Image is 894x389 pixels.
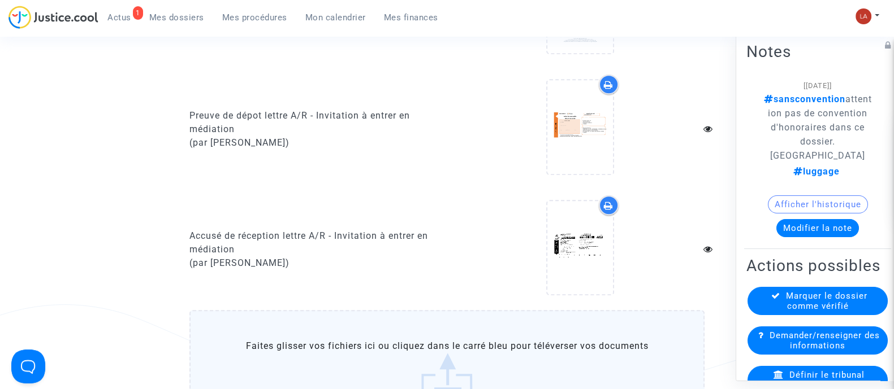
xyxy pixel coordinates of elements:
span: luggage [793,166,840,177]
div: Accusé de réception lettre A/R - Invitation à entrer en médiation [189,229,439,256]
div: 1 [133,6,143,20]
span: attention pas de convention d'honoraires dans ce dossier. [GEOGRAPHIC_DATA] [764,93,872,160]
a: Mes procédures [213,9,296,26]
span: Mes procédures [222,12,287,23]
span: Mon calendrier [305,12,366,23]
span: Marquer le dossier comme vérifié [786,291,867,311]
button: Modifier la note [776,219,859,237]
span: Actus [107,12,131,23]
div: (par [PERSON_NAME]) [189,256,439,270]
h2: Notes [746,41,889,61]
span: Demander/renseigner des informations [770,330,880,351]
div: Preuve de dépot lettre A/R - Invitation à entrer en médiation [189,109,439,136]
h2: Actions possibles [746,256,889,276]
iframe: Help Scout Beacon - Open [11,349,45,383]
span: [[DATE]] [804,81,832,89]
span: Mes finances [384,12,438,23]
a: Mes finances [375,9,447,26]
a: 1Actus [98,9,140,26]
img: jc-logo.svg [8,6,98,29]
div: (par [PERSON_NAME]) [189,136,439,150]
button: Afficher l'historique [768,195,868,213]
img: 3f9b7d9779f7b0ffc2b90d026f0682a9 [856,8,871,24]
span: Mes dossiers [149,12,204,23]
a: Mon calendrier [296,9,375,26]
span: sansconvention [764,93,845,104]
a: Mes dossiers [140,9,213,26]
